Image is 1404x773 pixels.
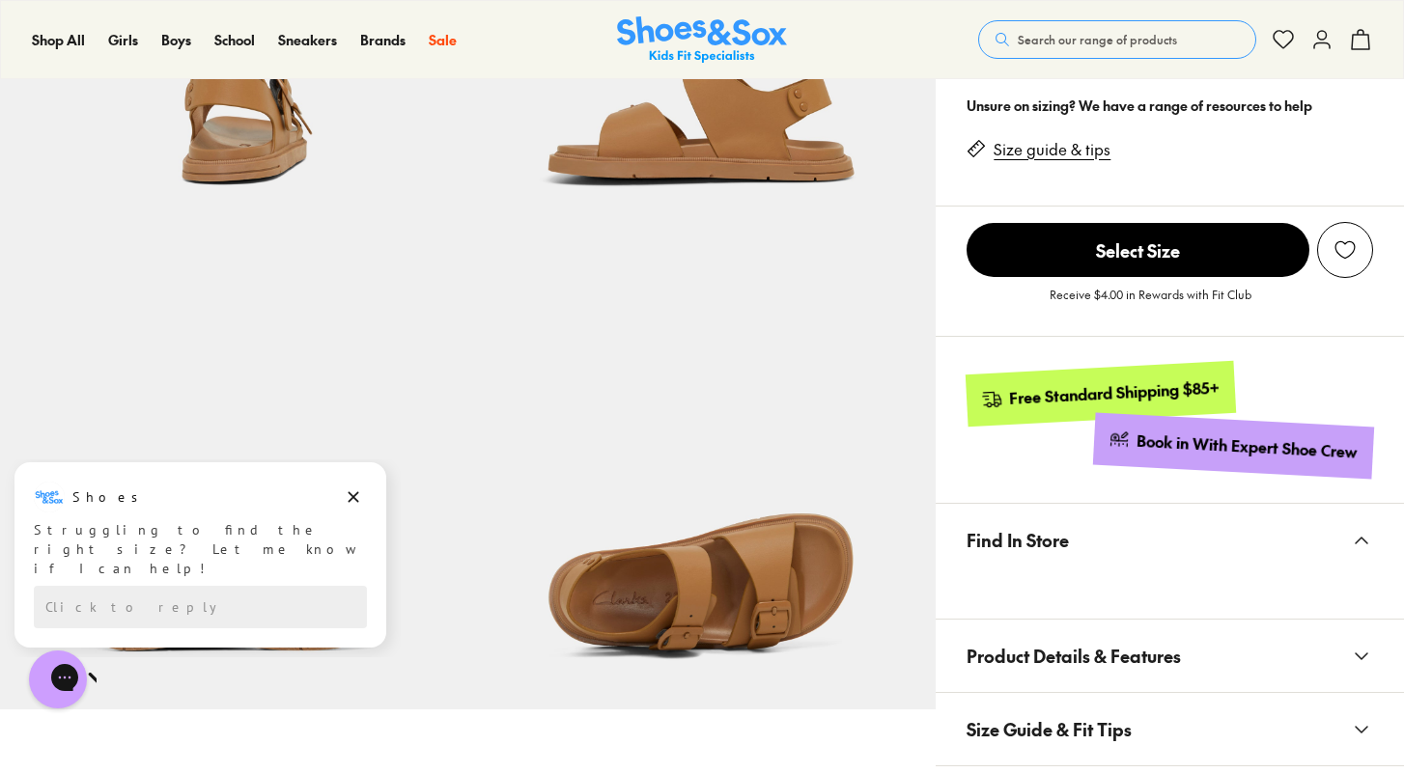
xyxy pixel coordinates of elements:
[936,693,1404,765] button: Size Guide & Fit Tips
[360,30,406,49] span: Brands
[967,576,1373,595] iframe: Find in Store
[161,30,191,49] span: Boys
[967,223,1309,277] span: Select Size
[1050,286,1251,320] p: Receive $4.00 in Rewards with Fit Club
[967,627,1181,684] span: Product Details & Features
[936,620,1404,692] button: Product Details & Features
[617,16,787,64] a: Shoes & Sox
[967,222,1309,278] button: Select Size
[1009,377,1221,409] div: Free Standard Shipping $85+
[161,30,191,50] a: Boys
[14,3,386,188] div: Campaign message
[994,139,1110,160] a: Size guide & tips
[936,504,1404,576] button: Find In Store
[32,30,85,49] span: Shop All
[108,30,138,49] span: Girls
[34,61,367,119] div: Struggling to find the right size? Let me know if I can help!
[1093,413,1374,480] a: Book in With Expert Shoe Crew
[1137,430,1359,463] div: Book in With Expert Shoe Crew
[34,22,65,53] img: Shoes logo
[1317,222,1373,278] button: Add to Wishlist
[19,644,97,715] iframe: Gorgias live chat messenger
[34,126,367,169] div: Reply to the campaigns
[214,30,255,49] span: School
[429,30,457,49] span: Sale
[966,361,1236,427] a: Free Standard Shipping $85+
[1018,31,1177,48] span: Search our range of products
[108,30,138,50] a: Girls
[278,30,337,49] span: Sneakers
[32,30,85,50] a: Shop All
[360,30,406,50] a: Brands
[967,511,1069,568] span: Find In Store
[978,20,1256,59] button: Search our range of products
[967,96,1373,116] div: Unsure on sizing? We have a range of resources to help
[278,30,337,50] a: Sneakers
[468,241,937,709] img: 9-455018_1
[72,28,149,47] h3: Shoes
[967,701,1132,758] span: Size Guide & Fit Tips
[429,30,457,50] a: Sale
[14,22,386,119] div: Message from Shoes. Struggling to find the right size? Let me know if I can help!
[214,30,255,50] a: School
[617,16,787,64] img: SNS_Logo_Responsive.svg
[340,24,367,51] button: Dismiss campaign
